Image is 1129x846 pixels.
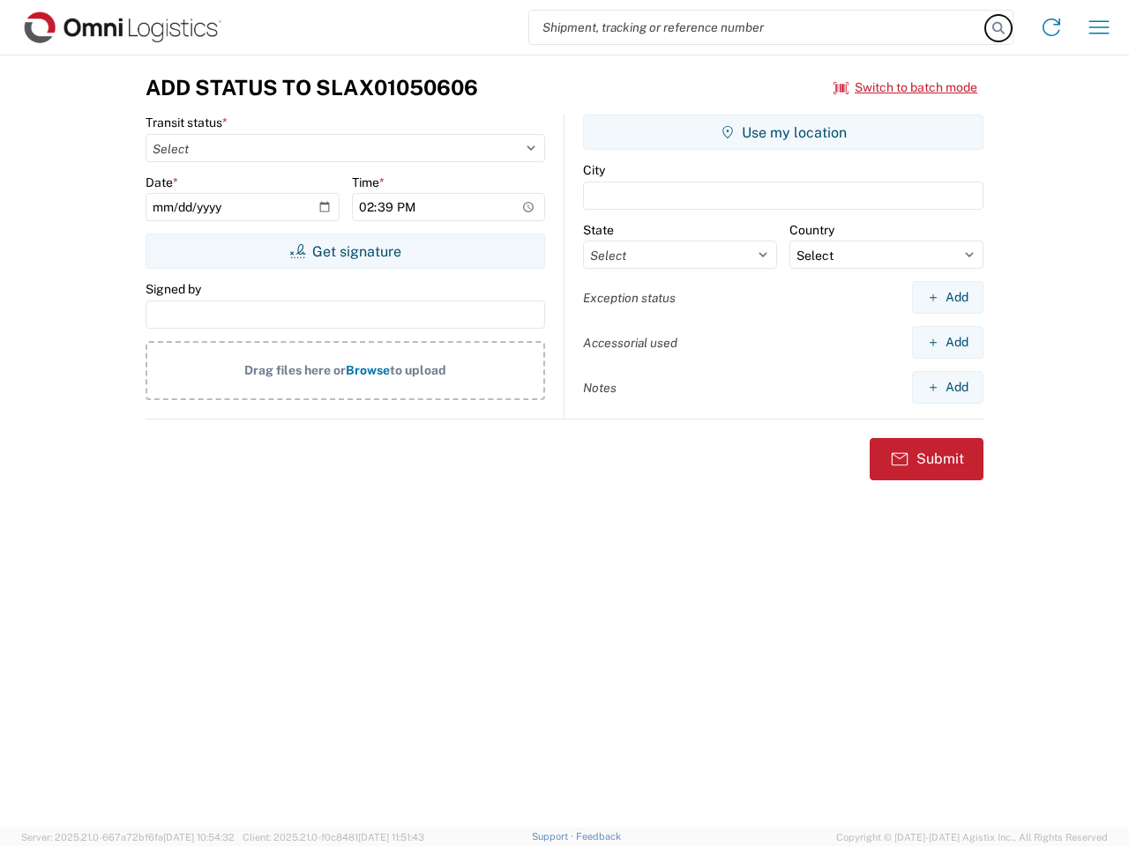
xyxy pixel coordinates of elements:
[146,174,178,190] label: Date
[912,281,983,314] button: Add
[346,363,390,377] span: Browse
[576,831,621,842] a: Feedback
[583,335,677,351] label: Accessorial used
[146,115,228,130] label: Transit status
[789,222,834,238] label: Country
[583,380,617,396] label: Notes
[390,363,446,377] span: to upload
[583,222,614,238] label: State
[163,832,235,842] span: [DATE] 10:54:32
[146,75,478,100] h3: Add Status to SLAX01050606
[352,174,385,190] label: Time
[836,829,1108,845] span: Copyright © [DATE]-[DATE] Agistix Inc., All Rights Reserved
[583,162,605,178] label: City
[146,281,201,297] label: Signed by
[912,326,983,359] button: Add
[243,832,424,842] span: Client: 2025.21.0-f0c8481
[834,73,977,102] button: Switch to batch mode
[358,832,424,842] span: [DATE] 11:51:43
[532,831,576,842] a: Support
[529,11,986,44] input: Shipment, tracking or reference number
[146,234,545,269] button: Get signature
[870,438,983,480] button: Submit
[583,115,983,150] button: Use my location
[244,363,346,377] span: Drag files here or
[912,371,983,404] button: Add
[21,832,235,842] span: Server: 2025.21.0-667a72bf6fa
[583,290,676,306] label: Exception status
